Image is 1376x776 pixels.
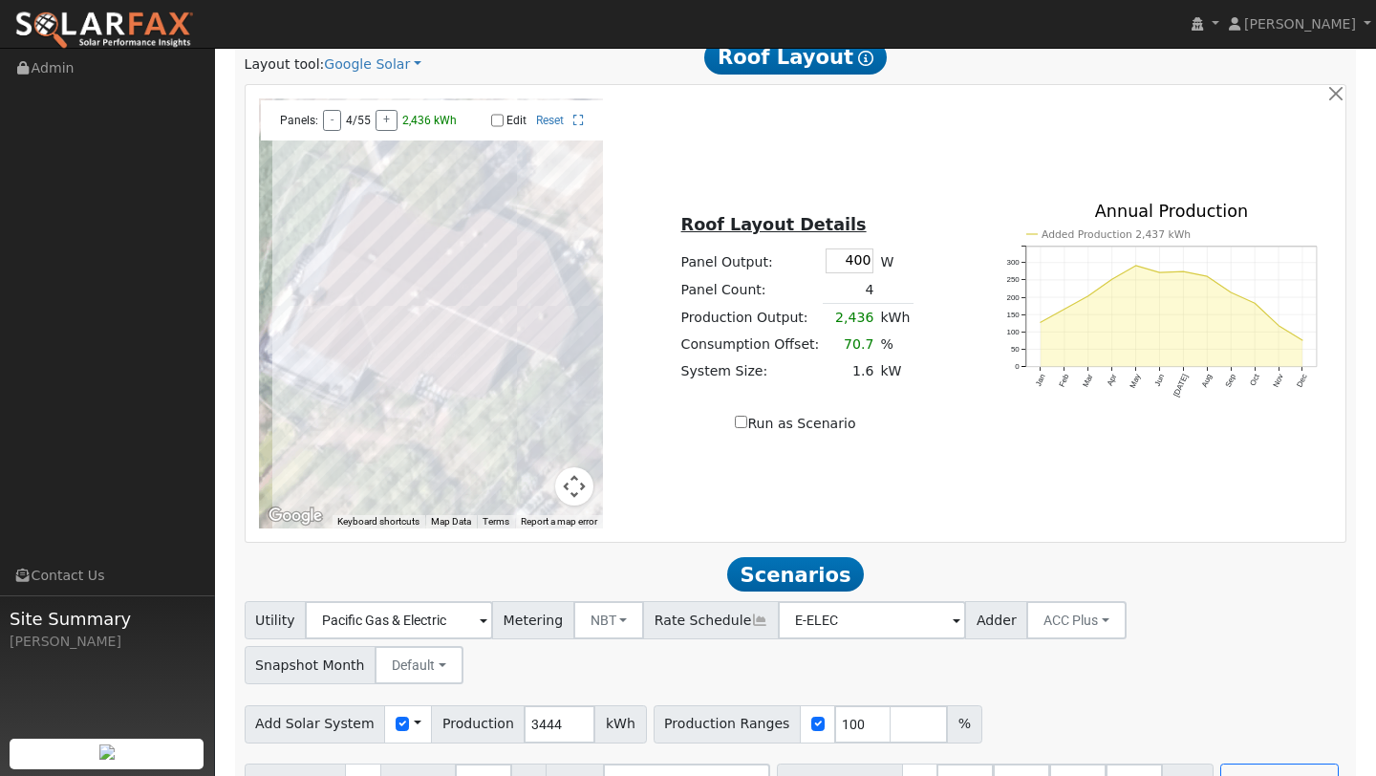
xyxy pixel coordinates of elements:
span: 2,436 kWh [402,114,457,127]
button: + [376,110,398,131]
td: Production Output: [677,304,823,332]
circle: onclick="" [1301,339,1304,342]
td: 4 [823,276,877,304]
i: Show Help [858,51,873,66]
td: Panel Count: [677,276,823,304]
text: 250 [1006,276,1020,285]
text: Nov [1272,373,1285,389]
circle: onclick="" [1206,275,1209,278]
button: ACC Plus [1026,601,1127,639]
span: Layout tool: [245,56,325,72]
text: Mar [1082,373,1095,389]
span: Panels: [280,114,318,127]
text: Apr [1106,373,1119,387]
button: Keyboard shortcuts [337,515,419,528]
text: Sep [1224,373,1237,389]
a: Full Screen [573,114,584,127]
span: Production [431,705,525,744]
span: Production Ranges [654,705,801,744]
text: [DATE] [1172,373,1191,399]
a: Reset [536,114,564,127]
button: - [323,110,341,131]
text: Jan [1034,373,1047,388]
span: Utility [245,601,307,639]
td: 1.6 [823,358,877,385]
a: Google Solar [324,54,421,75]
td: kWh [877,304,914,332]
span: Rate Schedule [643,601,779,639]
input: Select a Rate Schedule [778,601,966,639]
td: 70.7 [823,331,877,357]
circle: onclick="" [1230,291,1233,294]
circle: onclick="" [1039,321,1042,324]
label: Run as Scenario [735,414,855,434]
td: % [877,331,914,357]
td: System Size: [677,358,823,385]
text: Oct [1249,373,1262,388]
text: 100 [1006,328,1020,336]
circle: onclick="" [1182,270,1185,273]
text: 0 [1015,362,1020,371]
td: 2,436 [823,304,877,332]
img: SolarFax [14,11,194,51]
text: Added Production 2,437 kWh [1042,228,1191,241]
td: Panel Output: [677,246,823,276]
span: Adder [965,601,1027,639]
text: 200 [1006,293,1020,302]
span: Site Summary [10,606,204,632]
circle: onclick="" [1063,308,1065,311]
span: % [947,705,981,744]
circle: onclick="" [1134,264,1137,267]
text: May [1129,373,1143,390]
circle: onclick="" [1254,302,1257,305]
text: 150 [1006,311,1020,319]
button: Map camera controls [555,467,593,506]
text: 50 [1011,345,1020,354]
span: 4/55 [346,114,371,127]
button: Map Data [431,515,471,528]
u: Roof Layout Details [681,215,867,234]
text: Aug [1200,373,1214,389]
a: Terms (opens in new tab) [483,516,509,527]
span: Metering [492,601,574,639]
text: Dec [1296,373,1309,389]
text: 300 [1006,258,1020,267]
circle: onclick="" [1110,278,1113,281]
circle: onclick="" [1158,271,1161,274]
label: Edit [506,114,527,127]
circle: onclick="" [1086,294,1089,297]
text: Feb [1058,373,1071,389]
td: W [877,246,914,276]
button: NBT [573,601,645,639]
span: Roof Layout [704,40,887,75]
span: Snapshot Month [245,646,376,684]
input: Run as Scenario [735,416,747,428]
text: Annual Production [1095,202,1249,221]
td: kW [877,358,914,385]
button: Default [375,646,463,684]
img: retrieve [99,744,115,760]
span: kWh [594,705,646,744]
span: [PERSON_NAME] [1244,16,1356,32]
text: Jun [1153,373,1167,388]
span: Add Solar System [245,705,386,744]
div: [PERSON_NAME] [10,632,204,652]
input: Select a Utility [305,601,493,639]
img: Google [264,504,327,528]
a: Report a map error [521,516,597,527]
circle: onclick="" [1278,324,1280,327]
span: Scenarios [727,557,864,592]
td: Consumption Offset: [677,331,823,357]
a: Open this area in Google Maps (opens a new window) [264,504,327,528]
